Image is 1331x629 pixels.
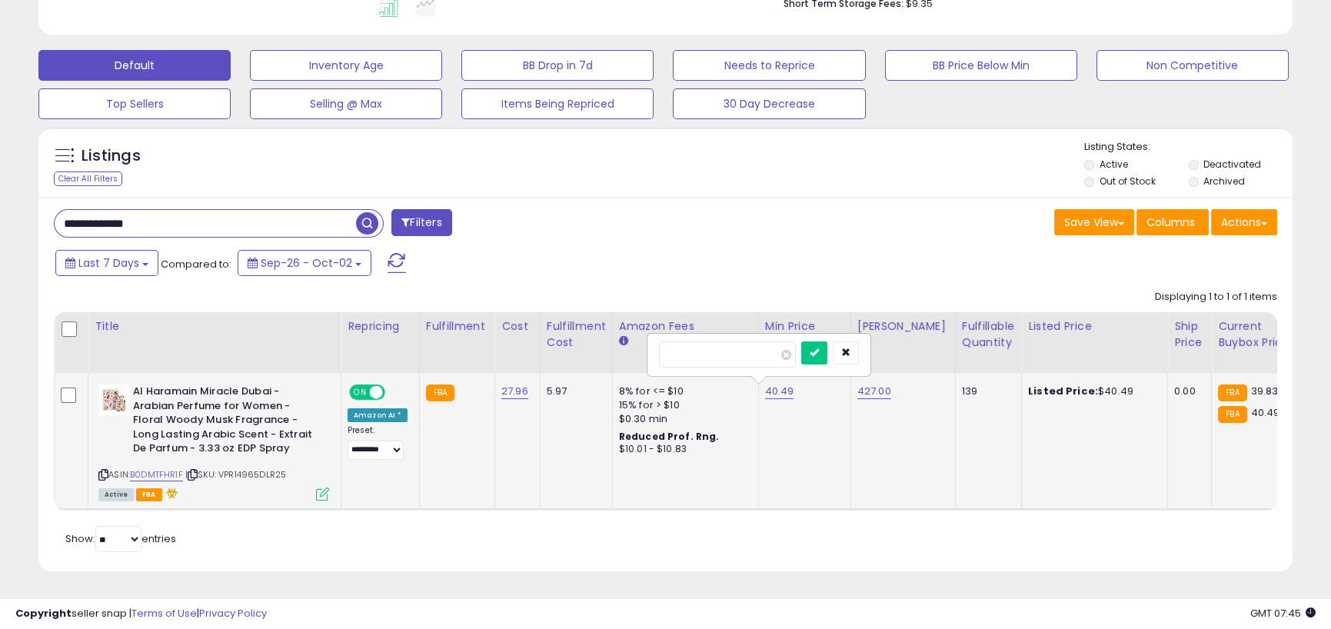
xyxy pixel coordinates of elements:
label: Deactivated [1203,158,1261,171]
span: OFF [383,386,408,399]
div: Clear All Filters [54,171,122,186]
small: Amazon Fees. [619,334,628,348]
button: Columns [1136,209,1209,235]
span: All listings currently available for purchase on Amazon [98,488,134,501]
div: $10.01 - $10.83 [619,443,747,456]
b: Listed Price: [1028,384,1098,398]
a: Terms of Use [131,606,197,621]
b: Reduced Prof. Rng. [619,430,720,443]
button: BB Drop in 7d [461,50,654,81]
button: Sep-26 - Oct-02 [238,250,371,276]
div: Amazon Fees [619,318,752,334]
a: B0DMTFHR1F [130,468,183,481]
div: Preset: [348,425,408,460]
button: Actions [1211,209,1277,235]
button: BB Price Below Min [885,50,1077,81]
button: 30 Day Decrease [673,88,865,119]
button: Save View [1054,209,1134,235]
div: Fulfillable Quantity [962,318,1015,351]
div: Cost [501,318,534,334]
span: 2025-10-10 07:45 GMT [1250,606,1316,621]
button: Filters [391,209,451,236]
div: 0.00 [1174,384,1200,398]
span: | SKU: VPR14965DLR25 [185,468,286,481]
small: FBA [1218,406,1246,423]
div: 8% for <= $10 [619,384,747,398]
div: 15% for > $10 [619,398,747,412]
button: Last 7 Days [55,250,158,276]
div: $0.30 min [619,412,747,426]
a: Privacy Policy [199,606,267,621]
span: ON [351,386,370,399]
div: 139 [962,384,1010,398]
img: 41wecfigaQL._SL40_.jpg [98,384,129,415]
strong: Copyright [15,606,72,621]
div: Fulfillment [426,318,488,334]
div: $40.49 [1028,384,1156,398]
div: Fulfillment Cost [547,318,606,351]
div: seller snap | | [15,607,267,621]
button: Inventory Age [250,50,442,81]
div: Listed Price [1028,318,1161,334]
a: 40.49 [765,384,794,399]
button: Needs to Reprice [673,50,865,81]
button: Default [38,50,231,81]
div: Ship Price [1174,318,1205,351]
div: Min Price [765,318,844,334]
div: [PERSON_NAME] [857,318,949,334]
h5: Listings [82,145,141,167]
small: FBA [1218,384,1246,401]
span: FBA [136,488,162,501]
span: Compared to: [161,257,231,271]
label: Active [1099,158,1127,171]
span: Last 7 Days [78,255,139,271]
b: Al Haramain Miracle Dubai - Arabian Perfume for Women - Floral Woody Musk Fragrance - Long Lastin... [133,384,320,460]
small: FBA [426,384,454,401]
div: Amazon AI * [348,408,408,422]
button: Top Sellers [38,88,231,119]
i: hazardous material [162,488,178,498]
a: 27.96 [501,384,528,399]
span: Sep-26 - Oct-02 [261,255,352,271]
button: Non Competitive [1096,50,1289,81]
a: 427.00 [857,384,891,399]
span: Columns [1146,215,1195,230]
div: 5.97 [547,384,601,398]
div: Title [95,318,334,334]
label: Archived [1203,175,1245,188]
div: Current Buybox Price [1218,318,1297,351]
div: Displaying 1 to 1 of 1 items [1155,290,1277,305]
div: ASIN: [98,384,329,499]
span: 39.83 [1251,384,1279,398]
span: Show: entries [65,531,176,546]
button: Selling @ Max [250,88,442,119]
p: Listing States: [1084,140,1293,155]
button: Items Being Repriced [461,88,654,119]
label: Out of Stock [1099,175,1155,188]
div: Repricing [348,318,413,334]
span: 40.49 [1251,405,1280,420]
